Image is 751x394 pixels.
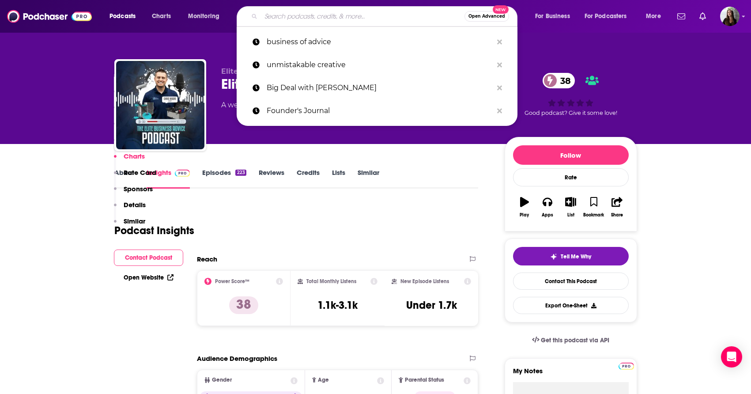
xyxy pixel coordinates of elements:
[114,217,145,233] button: Similar
[696,9,709,24] a: Show notifications dropdown
[202,168,246,189] a: Episodes223
[513,168,629,186] div: Rate
[605,191,628,223] button: Share
[513,145,629,165] button: Follow
[536,191,559,223] button: Apps
[182,9,231,23] button: open menu
[619,363,634,370] img: Podchaser Pro
[721,346,742,367] div: Open Intercom Messenger
[513,273,629,290] a: Contact This Podcast
[267,76,493,99] p: Big Deal with Codie Sanchez
[525,110,617,116] span: Good podcast? Give it some love!
[561,253,591,260] span: Tell Me Why
[235,170,246,176] div: 223
[114,250,183,266] button: Contact Podcast
[229,296,258,314] p: 38
[124,185,153,193] p: Sponsors
[525,330,617,351] a: Get this podcast via API
[358,168,379,189] a: Similar
[152,10,171,23] span: Charts
[585,10,627,23] span: For Podcasters
[640,9,672,23] button: open menu
[513,367,629,382] label: My Notes
[720,7,740,26] button: Show profile menu
[109,10,136,23] span: Podcasts
[505,67,637,122] div: 38Good podcast? Give it some love!
[259,168,284,189] a: Reviews
[124,201,146,209] p: Details
[114,168,156,185] button: Rate Card
[513,297,629,314] button: Export One-Sheet
[103,9,147,23] button: open menu
[297,168,320,189] a: Credits
[306,278,356,284] h2: Total Monthly Listens
[405,377,444,383] span: Parental Status
[550,253,557,260] img: tell me why sparkle
[188,10,219,23] span: Monitoring
[646,10,661,23] span: More
[541,337,609,344] span: Get this podcast via API
[406,299,457,312] h3: Under 1.7k
[237,30,517,53] a: business of advice
[559,191,582,223] button: List
[720,7,740,26] img: User Profile
[146,9,176,23] a: Charts
[245,6,526,27] div: Search podcasts, credits, & more...
[267,30,493,53] p: business of advice
[318,377,329,383] span: Age
[543,73,575,88] a: 38
[720,7,740,26] span: Logged in as bnmartinn
[567,212,574,218] div: List
[261,9,464,23] input: Search podcasts, credits, & more...
[7,8,92,25] img: Podchaser - Follow, Share and Rate Podcasts
[493,5,509,14] span: New
[221,67,308,76] span: Elite Business Advisors
[332,168,345,189] a: Lists
[513,191,536,223] button: Play
[124,274,174,281] a: Open Website
[267,99,493,122] p: Founder's Journal
[237,99,517,122] a: Founder's Journal
[267,53,493,76] p: unmistakable creative
[116,61,204,149] img: Elite Business Advice Podcast
[197,255,217,263] h2: Reach
[583,212,604,218] div: Bookmark
[520,212,529,218] div: Play
[317,299,358,312] h3: 1.1k-3.1k
[400,278,449,284] h2: New Episode Listens
[114,185,153,201] button: Sponsors
[464,11,509,22] button: Open AdvancedNew
[535,10,570,23] span: For Business
[619,361,634,370] a: Pro website
[611,212,623,218] div: Share
[513,247,629,265] button: tell me why sparkleTell Me Why
[237,53,517,76] a: unmistakable creative
[542,212,553,218] div: Apps
[197,354,277,363] h2: Audience Demographics
[551,73,575,88] span: 38
[215,278,249,284] h2: Power Score™
[114,201,146,217] button: Details
[674,9,689,24] a: Show notifications dropdown
[212,377,232,383] span: Gender
[221,100,427,110] div: A weekly podcast
[529,9,581,23] button: open menu
[124,168,156,177] p: Rate Card
[582,191,605,223] button: Bookmark
[237,76,517,99] a: Big Deal with [PERSON_NAME]
[468,14,505,19] span: Open Advanced
[124,217,145,225] p: Similar
[579,9,640,23] button: open menu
